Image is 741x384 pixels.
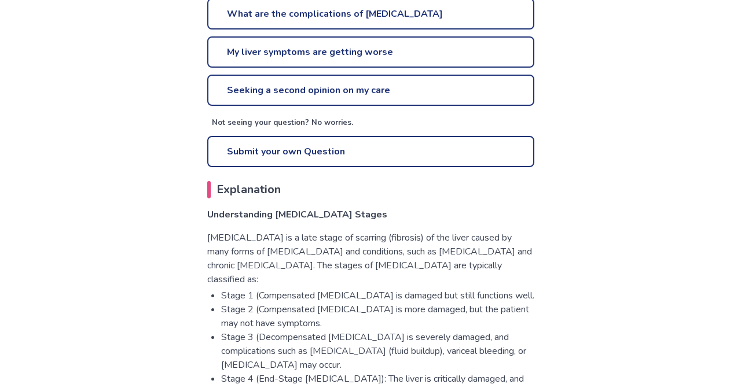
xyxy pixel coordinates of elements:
[207,181,534,198] h2: Explanation
[207,208,534,221] h3: Understanding [MEDICAL_DATA] Stages
[212,117,534,129] p: Not seeing your question? No worries.
[207,36,534,68] a: My liver symptoms are getting worse
[221,330,534,372] li: Stage 3 (Decompensated [MEDICAL_DATA] is severely damaged, and complications such as [MEDICAL_DAT...
[221,289,534,302] li: Stage 1 (Compensated [MEDICAL_DATA] is damaged but still functions well.
[207,136,534,167] a: Submit your own Question
[207,75,534,106] a: Seeking a second opinion on my care
[221,302,534,330] li: Stage 2 (Compensated [MEDICAL_DATA] is more damaged, but the patient may not have symptoms.
[207,231,534,286] p: [MEDICAL_DATA] is a late stage of scarring (fibrosis) of the liver caused by many forms of [MEDIC...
